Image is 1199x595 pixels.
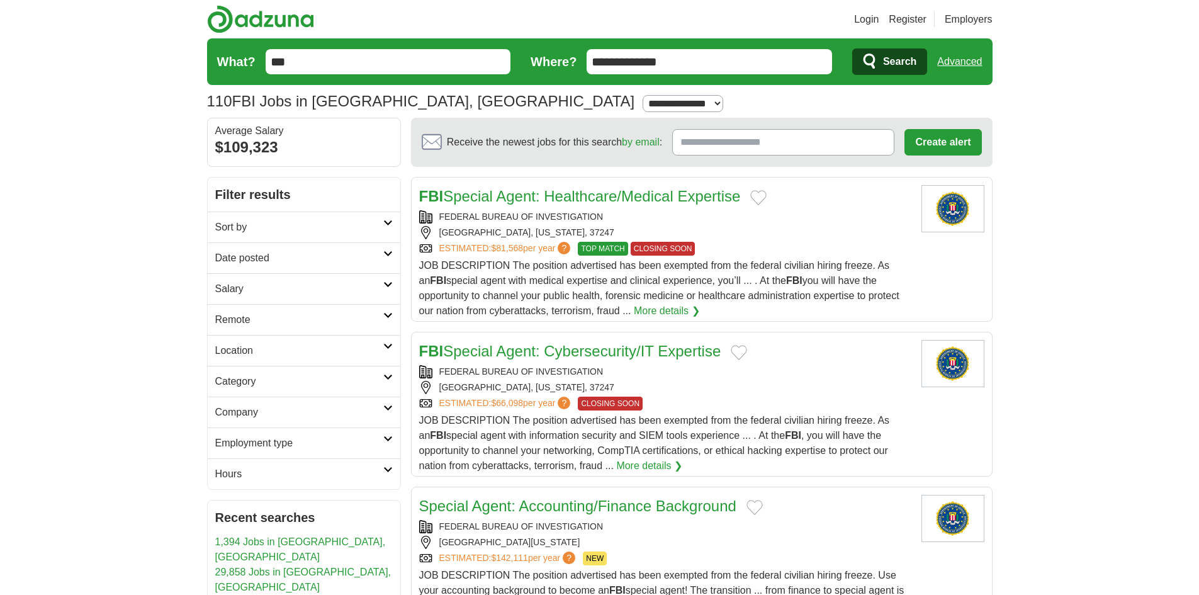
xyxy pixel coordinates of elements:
h2: Category [215,374,383,389]
span: JOB DESCRIPTION The position advertised has been exempted from the federal civilian hiring freeze... [419,260,899,316]
h2: Salary [215,281,383,297]
span: ? [563,552,575,564]
img: Federal Bureau of Investigation logo [921,495,984,542]
a: More details ❯ [616,458,682,473]
img: Federal Bureau of Investigation logo [921,340,984,387]
h2: Employment type [215,436,383,451]
a: ESTIMATED:$142,111per year? [439,552,578,565]
label: Where? [531,52,577,71]
strong: FBI [430,430,446,441]
span: $142,111 [491,553,527,563]
strong: FBI [419,188,444,205]
span: NEW [583,552,607,565]
a: FEDERAL BUREAU OF INVESTIGATION [439,521,604,531]
h2: Date posted [215,251,383,266]
a: FEDERAL BUREAU OF INVESTIGATION [439,212,604,222]
a: Hours [208,458,400,489]
button: Add to favorite jobs [746,500,763,515]
div: Average Salary [215,126,393,136]
h2: Remote [215,312,383,327]
div: [GEOGRAPHIC_DATA][US_STATE] [419,536,911,549]
span: ? [558,397,570,409]
h2: Recent searches [215,508,393,527]
strong: FBI [786,275,802,286]
img: Federal Bureau of Investigation logo [921,185,984,232]
div: $109,323 [215,136,393,159]
button: Create alert [904,129,981,156]
h2: Sort by [215,220,383,235]
span: TOP MATCH [578,242,628,256]
a: Date posted [208,242,400,273]
a: Category [208,366,400,397]
strong: FBI [430,275,446,286]
h2: Company [215,405,383,420]
label: What? [217,52,256,71]
h2: Hours [215,467,383,482]
h1: FBI Jobs in [GEOGRAPHIC_DATA], [GEOGRAPHIC_DATA] [207,93,635,110]
strong: FBI [419,343,444,360]
a: Location [208,335,400,366]
a: ESTIMATED:$66,098per year? [439,397,573,411]
button: Add to favorite jobs [731,345,747,360]
a: Remote [208,304,400,335]
span: Receive the newest jobs for this search : [447,135,662,150]
h2: Filter results [208,178,400,212]
button: Add to favorite jobs [750,190,767,205]
span: ? [558,242,570,254]
img: Adzuna logo [207,5,314,33]
span: Search [883,49,916,74]
span: $81,568 [491,243,523,253]
a: Login [854,12,879,27]
a: More details ❯ [634,303,700,319]
h2: Location [215,343,383,358]
a: Sort by [208,212,400,242]
button: Search [852,48,927,75]
span: JOB DESCRIPTION The position advertised has been exempted from the federal civilian hiring freeze... [419,415,890,471]
div: [GEOGRAPHIC_DATA], [US_STATE], 37247 [419,381,911,394]
a: FBISpecial Agent: Healthcare/Medical Expertise [419,188,741,205]
a: by email [622,137,660,147]
a: Special Agent: Accounting/Finance Background [419,497,736,514]
a: Employers [945,12,993,27]
span: CLOSING SOON [631,242,695,256]
span: $66,098 [491,398,523,408]
a: FEDERAL BUREAU OF INVESTIGATION [439,366,604,377]
a: ESTIMATED:$81,568per year? [439,242,573,256]
a: Salary [208,273,400,304]
span: 110 [207,90,232,113]
span: CLOSING SOON [578,397,643,411]
a: 1,394 Jobs in [GEOGRAPHIC_DATA], [GEOGRAPHIC_DATA] [215,536,386,562]
div: [GEOGRAPHIC_DATA], [US_STATE], 37247 [419,226,911,239]
a: FBISpecial Agent: Cybersecurity/IT Expertise [419,343,721,360]
a: Advanced [937,49,982,74]
a: Company [208,397,400,428]
strong: FBI [785,430,801,441]
a: Employment type [208,428,400,458]
a: 29,858 Jobs in [GEOGRAPHIC_DATA], [GEOGRAPHIC_DATA] [215,567,391,592]
a: Register [889,12,926,27]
